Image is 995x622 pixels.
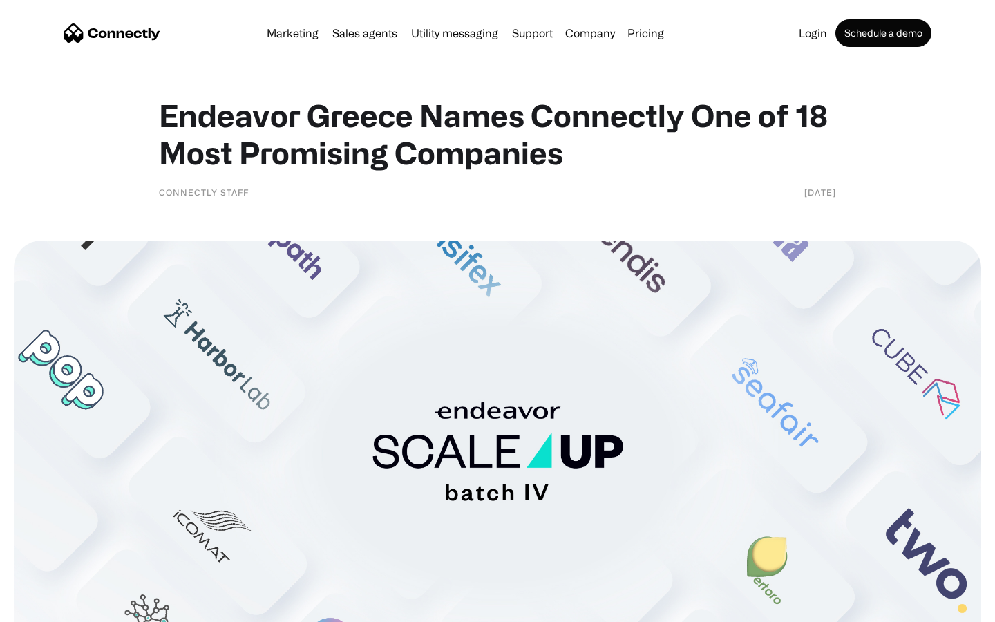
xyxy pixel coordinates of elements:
[28,598,83,617] ul: Language list
[506,28,558,39] a: Support
[804,185,836,199] div: [DATE]
[261,28,324,39] a: Marketing
[327,28,403,39] a: Sales agents
[793,28,833,39] a: Login
[14,598,83,617] aside: Language selected: English
[406,28,504,39] a: Utility messaging
[159,97,836,171] h1: Endeavor Greece Names Connectly One of 18 Most Promising Companies
[835,19,931,47] a: Schedule a demo
[622,28,670,39] a: Pricing
[159,185,249,199] div: Connectly Staff
[565,23,615,43] div: Company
